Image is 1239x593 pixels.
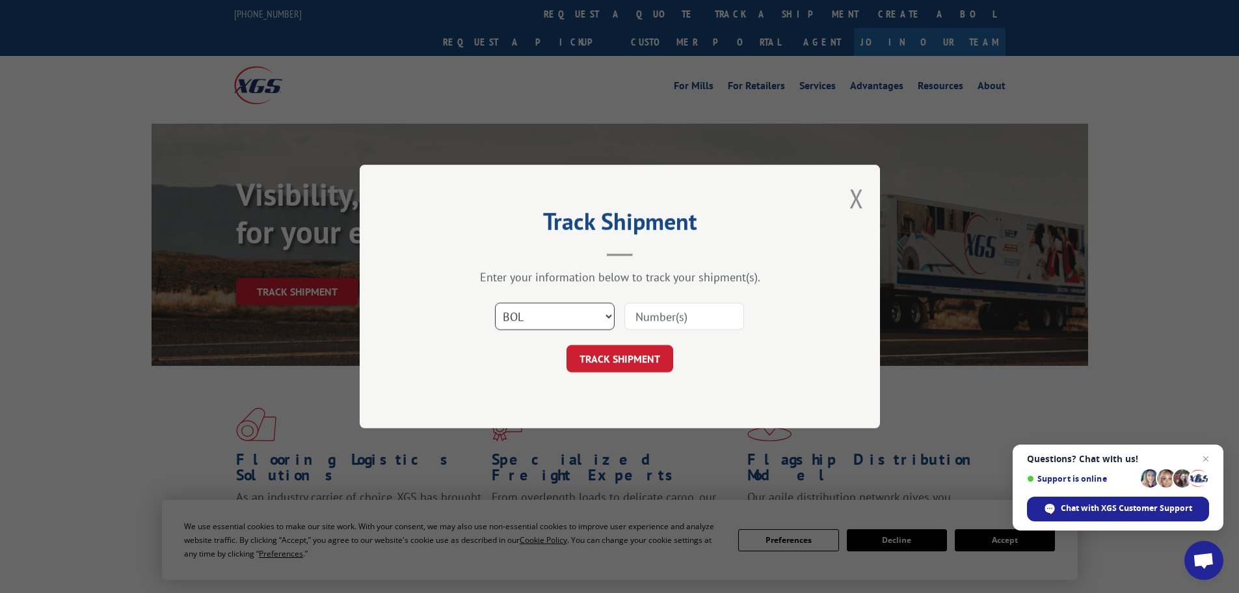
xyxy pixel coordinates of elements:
[425,212,815,237] h2: Track Shipment
[1027,474,1136,484] span: Support is online
[1027,454,1209,464] span: Questions? Chat with us!
[1027,497,1209,521] div: Chat with XGS Customer Support
[624,303,744,330] input: Number(s)
[1198,451,1214,467] span: Close chat
[849,181,864,215] button: Close modal
[566,345,673,372] button: TRACK SHIPMENT
[1061,503,1192,514] span: Chat with XGS Customer Support
[1184,541,1223,580] div: Open chat
[425,269,815,284] div: Enter your information below to track your shipment(s).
